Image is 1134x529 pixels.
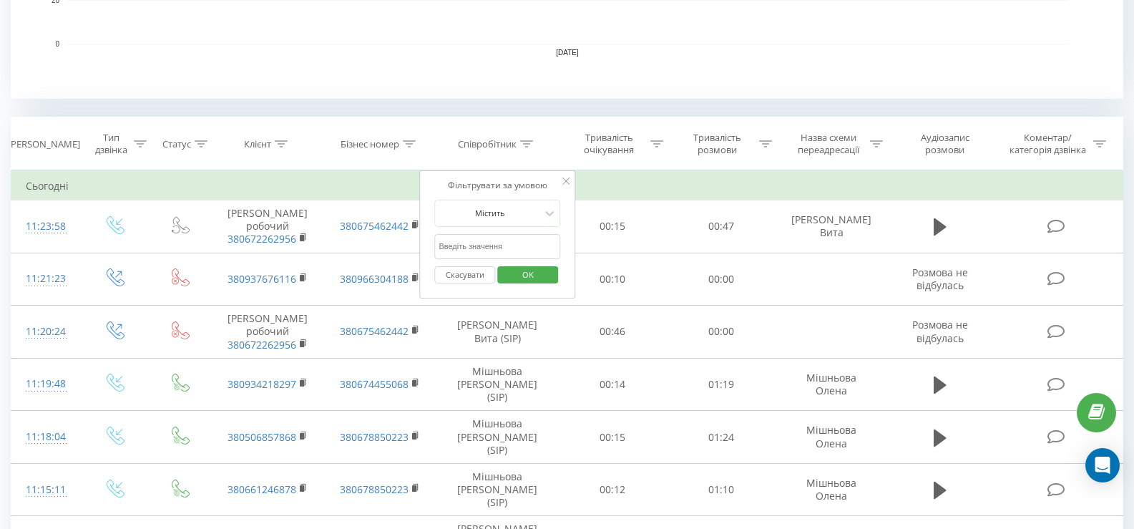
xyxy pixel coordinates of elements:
[340,272,409,286] a: 380966304188
[436,358,558,411] td: Мішньова [PERSON_NAME] (SIP)
[558,411,667,464] td: 00:15
[667,358,776,411] td: 01:19
[571,132,647,156] div: Тривалість очікування
[436,463,558,516] td: Мішньова [PERSON_NAME] (SIP)
[775,411,888,464] td: Мішньова Олена
[790,132,866,156] div: Назва схеми переадресації
[775,463,888,516] td: Мішньова Олена
[667,253,776,306] td: 00:00
[228,482,296,496] a: 380661246878
[11,172,1123,200] td: Сьогодні
[436,306,558,359] td: [PERSON_NAME] Вита (SIP)
[228,232,296,246] a: 380672262956
[1006,132,1090,156] div: Коментар/категорія дзвінка
[556,49,579,57] text: [DATE]
[228,272,296,286] a: 380937676116
[775,358,888,411] td: Мішньова Олена
[667,463,776,516] td: 01:10
[1085,448,1120,482] div: Open Intercom Messenger
[93,132,129,156] div: Тип дзвінка
[497,266,558,284] button: OK
[436,411,558,464] td: Мішньова [PERSON_NAME] (SIP)
[211,306,324,359] td: [PERSON_NAME] робочий
[558,200,667,253] td: 00:15
[912,266,968,292] span: Розмова не відбулась
[26,476,67,504] div: 11:15:11
[558,463,667,516] td: 00:12
[211,200,324,253] td: [PERSON_NAME] робочий
[434,178,560,193] div: Фільтрувати за умовою
[434,234,560,259] input: Введіть значення
[558,358,667,411] td: 00:14
[558,253,667,306] td: 00:10
[228,338,296,351] a: 380672262956
[667,411,776,464] td: 01:24
[244,138,271,150] div: Клієнт
[228,377,296,391] a: 380934218297
[340,219,409,233] a: 380675462442
[667,306,776,359] td: 00:00
[162,138,191,150] div: Статус
[228,430,296,444] a: 380506857868
[458,138,517,150] div: Співробітник
[340,324,409,338] a: 380675462442
[680,132,756,156] div: Тривалість розмови
[775,200,888,253] td: [PERSON_NAME] Вита
[26,213,67,241] div: 11:23:58
[340,482,409,496] a: 380678850223
[340,430,409,444] a: 380678850223
[8,138,80,150] div: [PERSON_NAME]
[901,132,989,156] div: Аудіозапис розмови
[667,200,776,253] td: 00:47
[26,265,67,293] div: 11:21:23
[558,306,667,359] td: 00:46
[341,138,399,150] div: Бізнес номер
[26,370,67,398] div: 11:19:48
[26,318,67,346] div: 11:20:24
[340,377,409,391] a: 380674455068
[26,423,67,451] div: 11:18:04
[434,266,495,284] button: Скасувати
[508,263,548,286] span: OK
[912,318,968,344] span: Розмова не відбулась
[55,40,59,48] text: 0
